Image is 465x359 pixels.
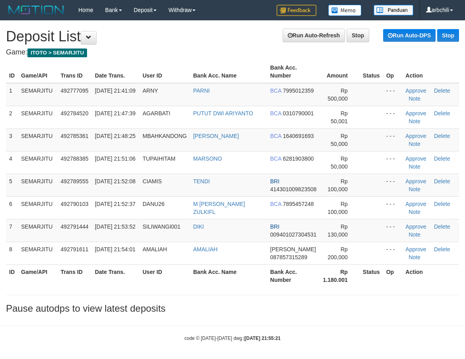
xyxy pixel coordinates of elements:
[143,133,187,139] span: MBAHKANDONG
[92,264,139,287] th: Date Trans.
[283,155,314,162] span: 6281903800
[383,128,403,151] td: - - -
[434,223,450,230] a: Delete
[6,151,18,174] td: 4
[405,87,426,94] a: Approve
[402,60,459,83] th: Action
[270,223,279,230] span: BRI
[434,87,450,94] a: Delete
[139,264,190,287] th: User ID
[383,29,436,42] a: Run Auto-DPS
[18,174,58,196] td: SEMARJITU
[383,83,403,106] td: - - -
[270,201,281,207] span: BCA
[18,128,58,151] td: SEMARJITU
[331,110,348,124] span: Rp 50,001
[6,196,18,219] td: 6
[437,29,459,42] a: Stop
[360,264,383,287] th: Status
[409,209,420,215] a: Note
[6,264,18,287] th: ID
[61,201,89,207] span: 492790103
[434,246,450,252] a: Delete
[409,186,420,192] a: Note
[184,336,281,341] small: code © [DATE]-[DATE] dwg |
[18,242,58,264] td: SEMARJITU
[245,336,281,341] strong: [DATE] 21:55:21
[434,133,450,139] a: Delete
[61,133,89,139] span: 492785361
[409,118,420,124] a: Note
[360,60,383,83] th: Status
[270,231,317,238] span: 009401027304531
[143,223,180,230] span: SILIWANGI001
[434,201,450,207] a: Delete
[95,201,136,207] span: [DATE] 21:52:37
[405,201,426,207] a: Approve
[283,87,314,94] span: 7995012359
[270,133,281,139] span: BCA
[6,29,459,45] h1: Deposit List
[409,254,420,260] a: Note
[18,151,58,174] td: SEMARJITU
[383,174,403,196] td: - - -
[6,219,18,242] td: 7
[327,246,348,260] span: Rp 200,000
[190,264,267,287] th: Bank Acc. Name
[95,133,136,139] span: [DATE] 21:48:25
[277,5,316,16] img: Feedback.jpg
[270,155,281,162] span: BCA
[270,178,279,184] span: BRI
[383,196,403,219] td: - - -
[409,95,420,102] a: Note
[283,201,314,207] span: 7895457248
[193,155,222,162] a: MARSONO
[95,178,136,184] span: [DATE] 21:52:08
[402,264,459,287] th: Action
[143,246,167,252] span: AMALIAH
[267,264,320,287] th: Bank Acc. Number
[18,106,58,128] td: SEMARJITU
[193,110,253,116] a: PUTUT DWI ARIYANTO
[6,174,18,196] td: 5
[6,303,459,314] h3: Pause autodps to view latest deposits
[405,246,426,252] a: Approve
[139,60,190,83] th: User ID
[18,60,58,83] th: Game/API
[61,155,89,162] span: 492788385
[270,254,307,260] span: 087857315289
[6,83,18,106] td: 1
[143,201,165,207] span: DANU26
[143,178,162,184] span: CIAMIS
[434,178,450,184] a: Delete
[327,201,348,215] span: Rp 100,000
[61,246,89,252] span: 492791611
[193,201,245,215] a: M [PERSON_NAME] ZULKIFL
[383,242,403,264] td: - - -
[58,60,92,83] th: Trans ID
[327,87,348,102] span: Rp 500,000
[193,133,239,139] a: [PERSON_NAME]
[61,110,89,116] span: 492784520
[405,110,426,116] a: Approve
[143,110,170,116] span: AGARBATI
[383,60,403,83] th: Op
[6,242,18,264] td: 8
[270,246,316,252] span: [PERSON_NAME]
[320,264,360,287] th: Rp 1.180.001
[193,178,210,184] a: TENDI
[374,5,413,16] img: panduan.png
[27,49,87,57] span: ITOTO > SEMARJITU
[18,196,58,219] td: SEMARJITU
[58,264,92,287] th: Trans ID
[320,60,360,83] th: Amount
[95,87,136,94] span: [DATE] 21:41:09
[270,110,281,116] span: BCA
[95,223,136,230] span: [DATE] 21:53:52
[143,87,158,94] span: ARNY
[18,264,58,287] th: Game/API
[327,178,348,192] span: Rp 100,000
[405,155,426,162] a: Approve
[193,87,210,94] a: PARNI
[283,133,314,139] span: 1640691693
